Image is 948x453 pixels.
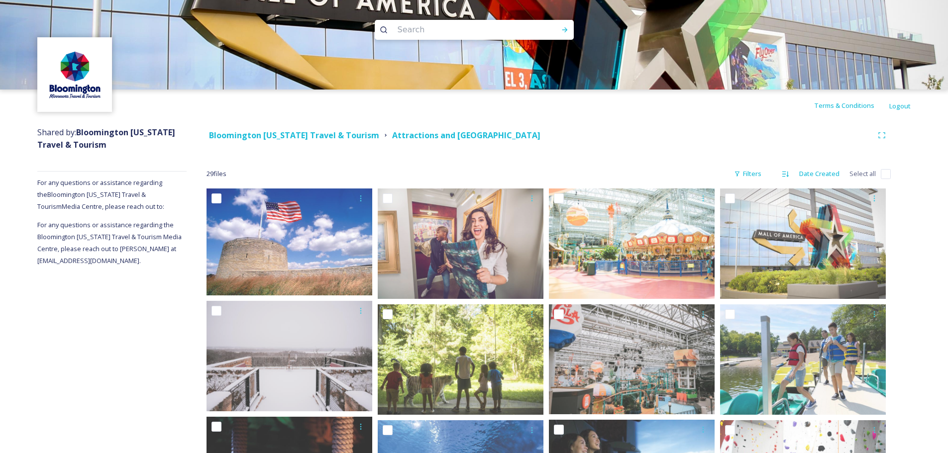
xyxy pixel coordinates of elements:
[549,188,715,299] img: Nickelodeon Universe carousel.jpg
[378,304,543,415] img: Tiger at Minnesota Zoo.jpg
[37,220,183,265] span: For any questions or assistance regarding the Bloomington [US_STATE] Travel & Tourism Media Centr...
[378,188,543,299] img: Escape Game - The Heist.jpg
[37,127,175,150] strong: Bloomington [US_STATE] Travel & Tourism
[207,301,372,411] img: Wildlife Refuge winter.jpg
[37,178,164,211] span: For any questions or assistance regarding the Bloomington [US_STATE] Travel & Tourism Media Centr...
[814,101,874,110] span: Terms & Conditions
[849,169,876,179] span: Select all
[794,164,844,183] div: Date Created
[37,127,175,150] span: Shared by:
[729,164,766,183] div: Filters
[209,130,379,141] strong: Bloomington [US_STATE] Travel & Tourism
[889,101,911,110] span: Logout
[549,304,715,415] img: Nickelodeon Universe.jpg
[39,39,111,111] img: 429649847_804695101686009_1723528578384153789_n.jpg
[393,19,529,41] input: Search
[814,99,889,111] a: Terms & Conditions
[207,169,226,179] span: 29 file s
[720,188,886,299] img: Mall of America star.jpg
[392,130,540,141] strong: Attractions and [GEOGRAPHIC_DATA]
[207,188,372,295] img: Historic Fort Snelling.jpg
[720,304,886,415] img: Family at Hyland Lake Park Reserve.jpg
